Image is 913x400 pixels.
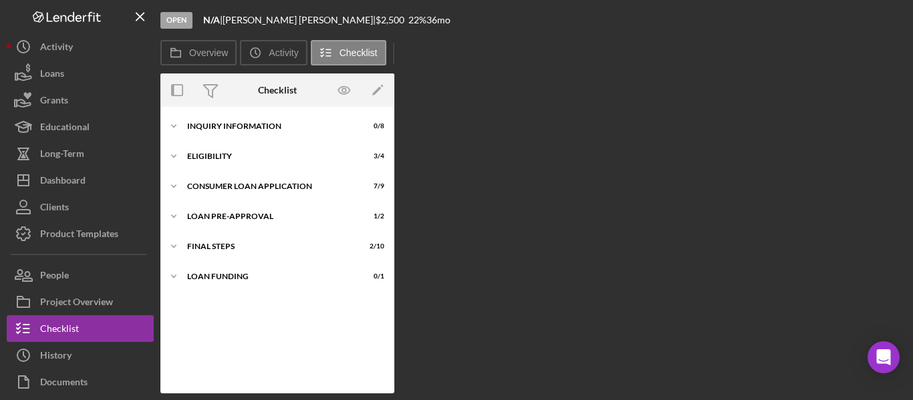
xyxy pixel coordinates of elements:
[7,140,154,167] button: Long-Term
[40,315,79,345] div: Checklist
[7,369,154,395] button: Documents
[187,212,351,220] div: Loan Pre-Approval
[187,182,351,190] div: Consumer Loan Application
[40,33,73,63] div: Activity
[40,167,86,197] div: Dashboard
[360,182,384,190] div: 7 / 9
[7,342,154,369] button: History
[360,212,384,220] div: 1 / 2
[40,288,113,319] div: Project Overview
[360,122,384,130] div: 0 / 8
[7,194,154,220] button: Clients
[40,342,72,372] div: History
[187,272,351,280] div: Loan Funding
[7,60,154,87] button: Loans
[7,315,154,342] button: Checklist
[360,272,384,280] div: 0 / 1
[203,14,220,25] b: N/A
[340,47,378,58] label: Checklist
[7,167,154,194] button: Dashboard
[203,15,223,25] div: |
[7,114,154,140] button: Educational
[868,341,900,373] div: Open Intercom Messenger
[160,40,237,65] button: Overview
[7,262,154,288] button: People
[40,220,118,250] div: Product Templates
[40,369,88,399] div: Documents
[269,47,298,58] label: Activity
[258,85,297,95] div: Checklist
[40,140,84,170] div: Long-Term
[40,194,69,224] div: Clients
[160,12,192,29] div: Open
[376,14,404,25] span: $2,500
[40,262,69,292] div: People
[223,15,376,25] div: [PERSON_NAME] [PERSON_NAME] |
[40,114,90,144] div: Educational
[240,40,307,65] button: Activity
[7,288,154,315] button: Project Overview
[187,122,351,130] div: Inquiry Information
[187,242,351,250] div: FINAL STEPS
[311,40,386,65] button: Checklist
[360,242,384,250] div: 2 / 10
[7,33,154,60] button: Activity
[408,15,426,25] div: 22 %
[40,60,64,90] div: Loans
[40,87,68,117] div: Grants
[189,47,228,58] label: Overview
[360,152,384,160] div: 3 / 4
[187,152,351,160] div: Eligibility
[7,220,154,247] button: Product Templates
[7,87,154,114] button: Grants
[426,15,450,25] div: 36 mo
